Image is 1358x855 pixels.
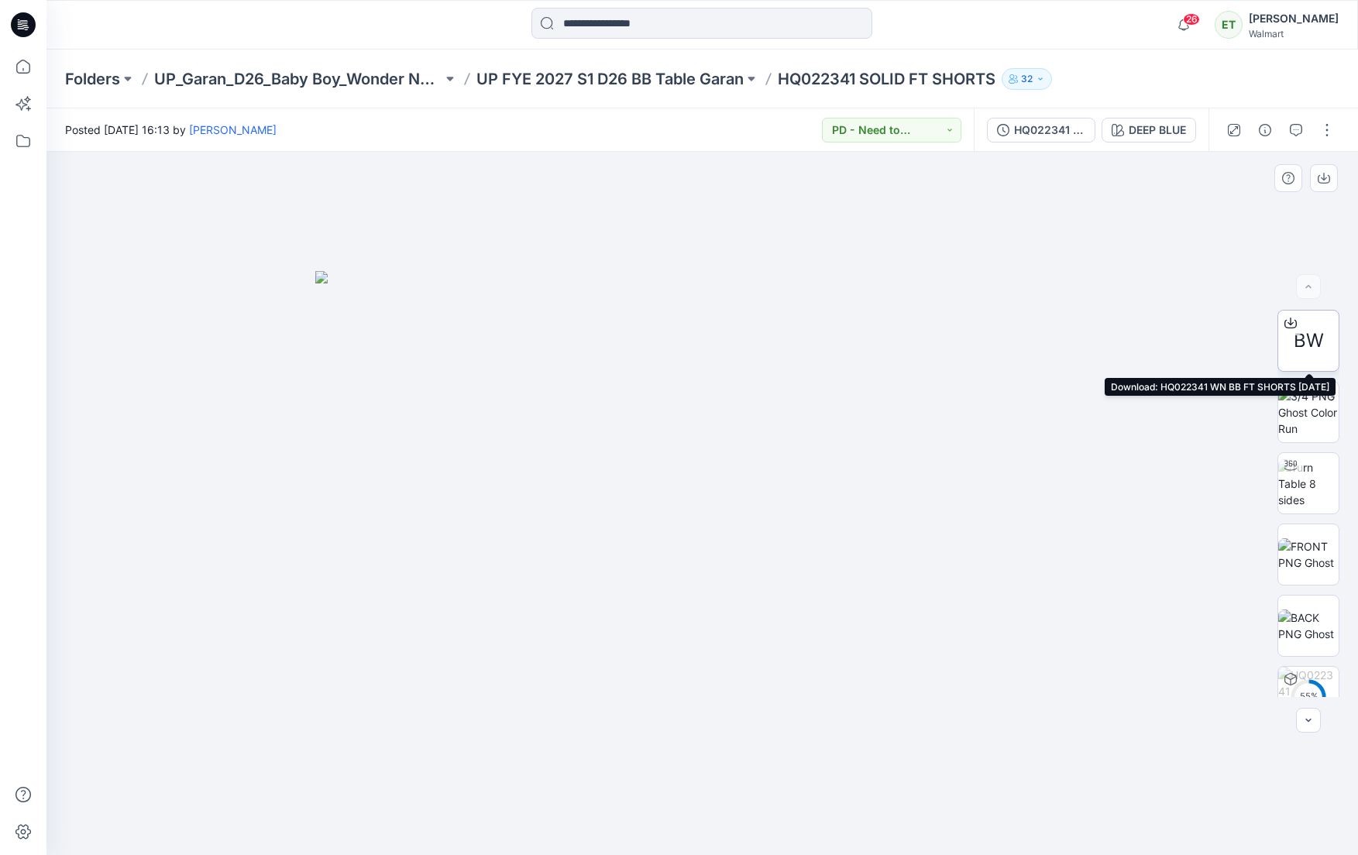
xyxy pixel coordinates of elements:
[1249,28,1339,39] div: Walmart
[1129,122,1186,139] div: DEEP BLUE
[1002,68,1052,90] button: 32
[1183,13,1200,26] span: 26
[1290,690,1327,703] div: 55 %
[65,68,120,90] a: Folders
[1294,327,1324,355] span: BW
[476,68,744,90] a: UP FYE 2027 S1 D26 BB Table Garan
[778,68,995,90] p: HQ022341 SOLID FT SHORTS
[65,122,277,138] span: Posted [DATE] 16:13 by
[189,123,277,136] a: [PERSON_NAME]
[1102,118,1196,142] button: DEEP BLUE
[1021,70,1033,88] p: 32
[1278,459,1339,508] img: Turn Table 8 sides
[154,68,442,90] a: UP_Garan_D26_Baby Boy_Wonder Nation
[1215,11,1243,39] div: ET
[1249,9,1339,28] div: [PERSON_NAME]
[315,271,1090,855] img: eyJhbGciOiJIUzI1NiIsImtpZCI6IjAiLCJzbHQiOiJzZXMiLCJ0eXAiOiJKV1QifQ.eyJkYXRhIjp7InR5cGUiOiJzdG9yYW...
[1278,609,1339,642] img: BACK PNG Ghost
[1014,122,1085,139] div: HQ022341 S2640128 SOLID FT SHORTS [DATE]
[1278,538,1339,571] img: FRONT PNG Ghost
[1253,118,1277,142] button: Details
[1278,388,1339,437] img: 3/4 PNG Ghost Color Run
[1278,667,1339,727] img: HQ022341 S2640128 SOLID FT SHORTS 08.07.25 DEEP BLUE
[987,118,1095,142] button: HQ022341 S2640128 SOLID FT SHORTS [DATE]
